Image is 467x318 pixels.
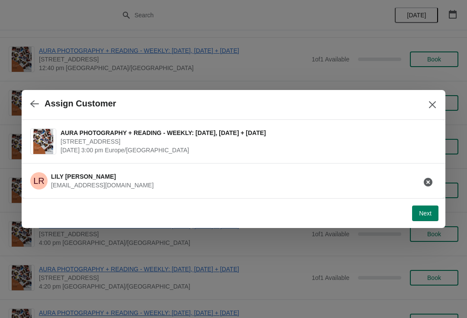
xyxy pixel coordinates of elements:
text: LR [33,176,45,186]
img: AURA PHOTOGRAPHY + READING - WEEKLY: FRIDAY, SATURDAY + SUNDAY | 74 Broadway Market, London, UK |... [33,129,53,154]
span: [DATE] 3:00 pm Europe/[GEOGRAPHIC_DATA] [61,146,432,154]
button: Next [412,206,438,221]
span: AURA PHOTOGRAPHY + READING - WEEKLY: [DATE], [DATE] + [DATE] [61,128,432,137]
span: LILY [30,172,48,190]
h2: Assign Customer [45,99,116,109]
span: [EMAIL_ADDRESS][DOMAIN_NAME] [51,182,154,189]
span: LILY [PERSON_NAME] [51,173,116,180]
button: Close [425,97,440,112]
span: Next [419,210,432,217]
span: [STREET_ADDRESS] [61,137,432,146]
